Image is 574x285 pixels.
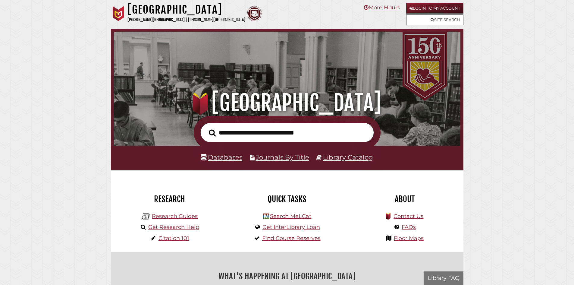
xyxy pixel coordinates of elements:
[201,153,242,161] a: Databases
[394,235,424,242] a: Floor Maps
[111,6,126,21] img: Calvin University
[141,212,150,221] img: Hekman Library Logo
[247,6,262,21] img: Calvin Theological Seminary
[350,194,459,204] h2: About
[127,16,245,23] p: [PERSON_NAME][GEOGRAPHIC_DATA] | [PERSON_NAME][GEOGRAPHIC_DATA]
[115,269,459,283] h2: What's Happening at [GEOGRAPHIC_DATA]
[148,224,199,230] a: Get Research Help
[206,128,219,138] button: Search
[158,235,189,242] a: Citation 101
[233,194,341,204] h2: Quick Tasks
[262,224,320,230] a: Get InterLibrary Loan
[323,153,373,161] a: Library Catalog
[402,224,416,230] a: FAQs
[152,213,198,220] a: Research Guides
[127,3,245,16] h1: [GEOGRAPHIC_DATA]
[209,129,216,137] i: Search
[263,214,269,219] img: Hekman Library Logo
[115,194,224,204] h2: Research
[394,213,423,220] a: Contact Us
[256,153,309,161] a: Journals By Title
[406,14,463,25] a: Site Search
[122,90,452,116] h1: [GEOGRAPHIC_DATA]
[270,213,311,220] a: Search MeLCat
[364,4,400,11] a: More Hours
[406,3,463,14] a: Login to My Account
[262,235,321,242] a: Find Course Reserves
